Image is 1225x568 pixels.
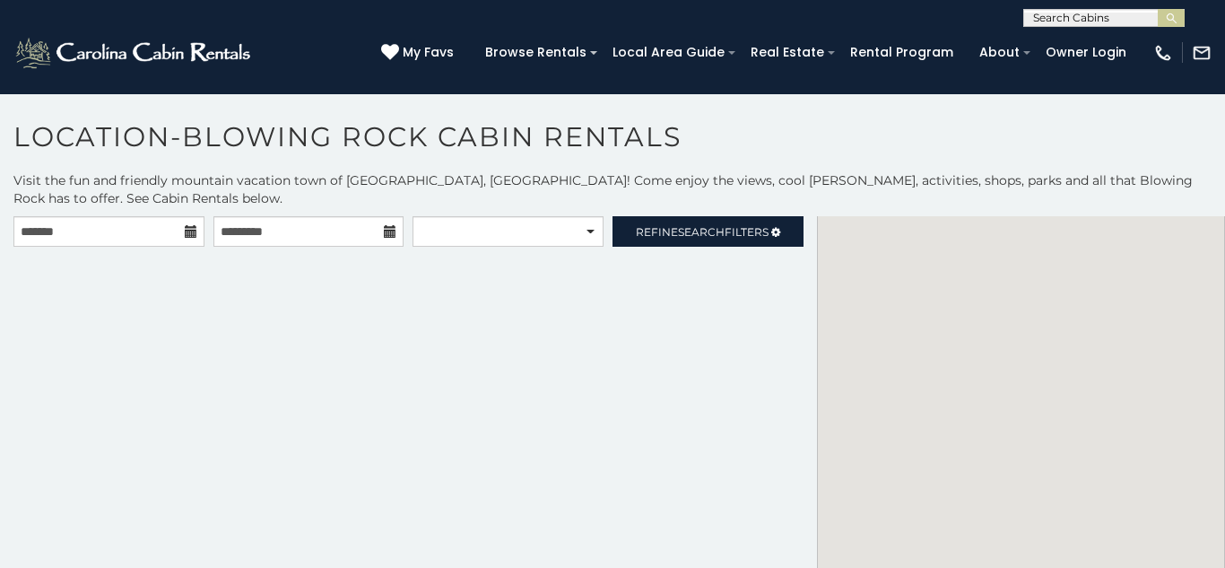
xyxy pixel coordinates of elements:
[476,39,595,66] a: Browse Rentals
[612,216,804,247] a: RefineSearchFilters
[381,43,458,63] a: My Favs
[1037,39,1135,66] a: Owner Login
[636,225,769,239] span: Refine Filters
[841,39,962,66] a: Rental Program
[678,225,725,239] span: Search
[742,39,833,66] a: Real Estate
[403,43,454,62] span: My Favs
[970,39,1029,66] a: About
[13,35,256,71] img: White-1-2.png
[604,39,734,66] a: Local Area Guide
[1153,43,1173,63] img: phone-regular-white.png
[1192,43,1212,63] img: mail-regular-white.png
